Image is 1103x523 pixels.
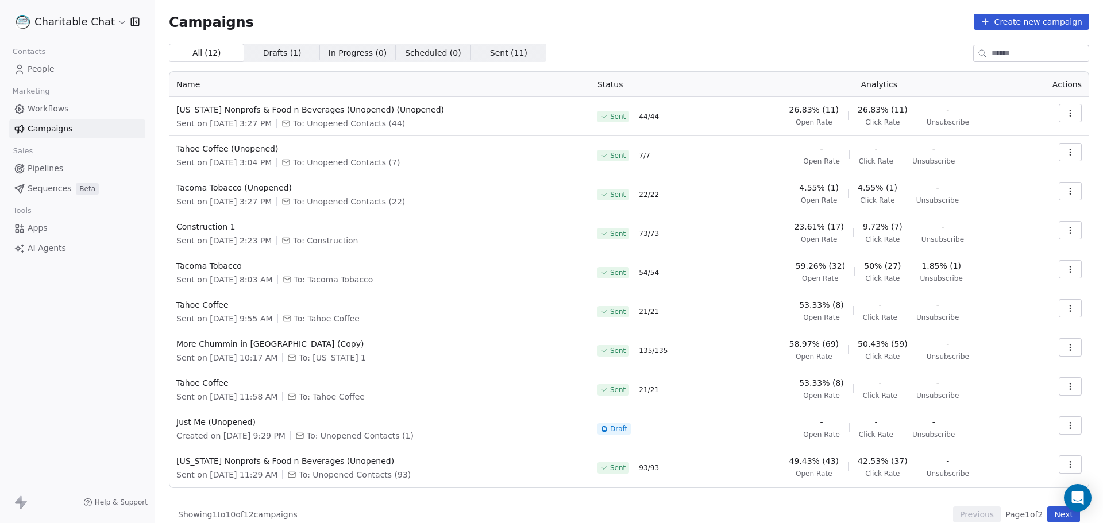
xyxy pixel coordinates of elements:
span: Sent on [DATE] 11:58 AM [176,391,277,402]
span: 58.97% (69) [789,338,839,350]
span: Open Rate [796,469,832,478]
span: Tahoe Coffee (Unopened) [176,143,584,154]
span: Sent on [DATE] 9:55 AM [176,313,273,324]
span: Tahoe Coffee [176,377,584,389]
span: 73 / 73 [639,229,659,238]
a: SequencesBeta [9,179,145,198]
a: AI Agents [9,239,145,258]
span: Showing 1 to 10 of 12 campaigns [178,509,298,520]
span: Unsubscribe [916,391,959,400]
span: 50.43% (59) [858,338,908,350]
a: Help & Support [83,498,148,507]
span: In Progress ( 0 ) [329,47,387,59]
span: Tacoma Tobacco (Unopened) [176,182,584,193]
span: Charitable Chat [34,14,115,29]
span: 4.55% (1) [799,182,839,193]
span: Draft [610,424,627,433]
span: Sales [8,142,38,160]
span: Unsubscribe [921,235,964,244]
span: Apps [28,222,48,234]
span: 1.85% (1) [921,260,961,272]
img: tab_domain_overview_orange.svg [31,67,40,76]
span: Click Rate [859,157,893,166]
span: Click Rate [860,196,894,205]
span: - [946,338,949,350]
span: Click Rate [865,235,900,244]
span: 7 / 7 [639,151,650,160]
button: Charitable Chat [14,12,122,32]
span: Sent [610,229,626,238]
span: Sent on [DATE] 2:23 PM [176,235,272,246]
span: To: Construction [293,235,358,246]
span: 26.83% (11) [858,104,908,115]
a: Campaigns [9,119,145,138]
span: - [878,299,881,311]
th: Name [169,72,591,97]
a: Workflows [9,99,145,118]
img: tab_keywords_by_traffic_grey.svg [114,67,124,76]
span: Sent [610,190,626,199]
div: Domain Overview [44,68,103,75]
span: Unsubscribe [916,313,959,322]
span: Unsubscribe [920,274,963,283]
span: Unsubscribe [927,352,969,361]
span: Open Rate [803,157,840,166]
span: Beta [76,183,99,195]
span: Sent on [DATE] 10:17 AM [176,352,277,363]
span: Click Rate [865,118,900,127]
span: Open Rate [803,430,840,439]
span: Page 1 of 2 [1005,509,1043,520]
span: Open Rate [796,118,832,127]
span: Tahoe Coffee [176,299,584,311]
span: Unsubscribe [912,430,955,439]
span: - [936,377,939,389]
span: - [936,182,939,193]
span: AI Agents [28,242,66,254]
span: Sent on [DATE] 8:03 AM [176,274,273,285]
span: 4.55% (1) [858,182,897,193]
span: Campaigns [169,14,254,30]
span: To: Washington 1 [299,352,366,363]
th: Actions [1024,72,1089,97]
span: Sent ( 11 ) [490,47,527,59]
span: 93 / 93 [639,463,659,472]
span: Contacts [7,43,51,60]
span: [US_STATE] Nonprofs & Food n Beverages (Unopened) (Unopened) [176,104,584,115]
span: Sent [610,346,626,355]
span: Construction 1 [176,221,584,233]
span: Unsubscribe [927,118,969,127]
span: 9.72% (7) [863,221,903,233]
span: Click Rate [865,469,900,478]
span: Drafts ( 1 ) [263,47,302,59]
span: To: Unopened Contacts (1) [307,430,414,441]
span: - [946,104,949,115]
a: Apps [9,219,145,238]
span: Pipelines [28,162,63,175]
span: Click Rate [865,274,900,283]
div: Domain: [DOMAIN_NAME] [30,30,126,39]
span: - [874,416,877,428]
span: Sent [610,307,626,316]
span: Open Rate [801,196,838,205]
span: Sent on [DATE] 3:27 PM [176,118,272,129]
span: To: Unopened Contacts (44) [293,118,405,129]
span: - [878,377,881,389]
span: To: Unopened Contacts (22) [293,196,405,207]
span: Click Rate [865,352,900,361]
span: Open Rate [796,352,832,361]
span: Click Rate [863,313,897,322]
div: Open Intercom Messenger [1064,484,1092,512]
div: Keywords by Traffic [127,68,194,75]
span: Click Rate [863,391,897,400]
span: 21 / 21 [639,385,659,394]
span: Scheduled ( 0 ) [405,47,461,59]
span: 49.43% (43) [789,455,839,467]
span: Sent [610,151,626,160]
span: Sent [610,385,626,394]
span: 44 / 44 [639,112,659,121]
span: Sent on [DATE] 11:29 AM [176,469,277,481]
span: Open Rate [801,235,838,244]
span: To: Tahoe Coffee [294,313,360,324]
span: Open Rate [803,313,840,322]
span: - [941,221,944,233]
